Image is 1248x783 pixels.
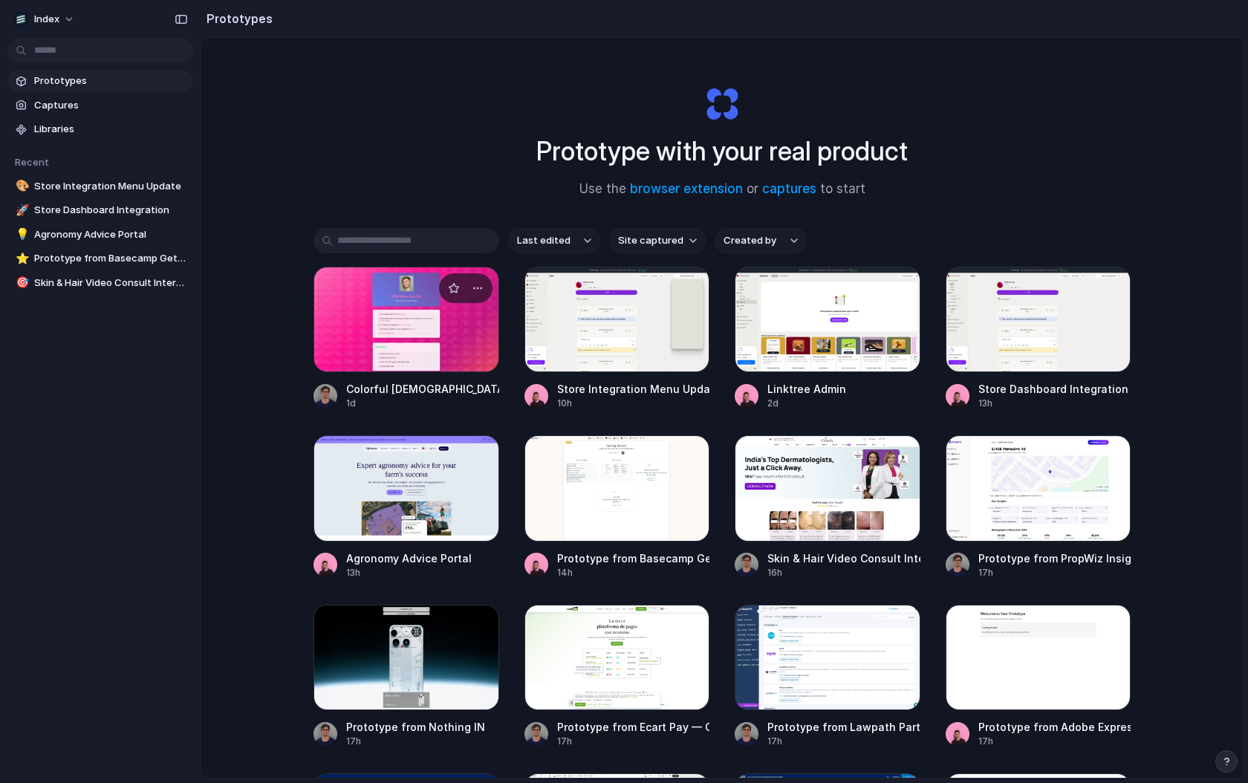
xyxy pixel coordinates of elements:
[16,202,26,219] div: 🚀
[508,228,600,253] button: Last edited
[978,735,1131,748] div: 17h
[34,122,187,137] span: Libraries
[13,276,28,290] button: 🎯
[7,118,193,140] a: Libraries
[715,228,807,253] button: Created by
[313,605,499,748] a: Prototype from Nothing INPrototype from Nothing IN17h
[724,233,776,248] span: Created by
[557,381,710,397] div: Store Integration Menu Update
[524,435,710,579] a: Prototype from Basecamp Getting StartedPrototype from Basecamp Getting Started14h
[978,397,1128,410] div: 13h
[946,435,1131,579] a: Prototype from PropWiz Insights MaroubraPrototype from PropWiz Insights Maroubra17h
[313,435,499,579] a: Agronomy Advice PortalAgronomy Advice Portal13h
[767,566,920,579] div: 16h
[346,381,499,397] div: Colorful [DEMOGRAPHIC_DATA][PERSON_NAME] Site
[762,181,816,196] a: captures
[7,94,193,117] a: Captures
[34,74,187,88] span: Prototypes
[13,251,28,266] button: ⭐
[16,226,26,243] div: 💡
[946,267,1131,410] a: Store Dashboard IntegrationStore Dashboard Integration13h
[579,180,865,199] span: Use the or to start
[346,719,485,735] div: Prototype from Nothing IN
[16,274,26,291] div: 🎯
[735,435,920,579] a: Skin & Hair Video Consult InterfaceSkin & Hair Video Consult Interface16h
[16,178,26,195] div: 🎨
[767,735,920,748] div: 17h
[34,203,187,218] span: Store Dashboard Integration
[767,397,846,410] div: 2d
[524,605,710,748] a: Prototype from Ecart Pay — Online Payment PlatformPrototype from Ecart Pay — Online Payment Platf...
[618,233,683,248] span: Site captured
[735,605,920,748] a: Prototype from Lawpath Partner OffersPrototype from Lawpath Partner Offers17h
[557,550,710,566] div: Prototype from Basecamp Getting Started
[536,131,908,171] h1: Prototype with your real product
[201,10,273,27] h2: Prototypes
[7,199,193,221] a: 🚀Store Dashboard Integration
[978,550,1131,566] div: Prototype from PropWiz Insights Maroubra
[34,251,187,266] span: Prototype from Basecamp Getting Started
[7,7,82,31] button: Index
[946,605,1131,748] a: Prototype from Adobe ExpressPrototype from Adobe Express17h
[15,156,49,168] span: Recent
[313,267,499,410] a: Colorful Christian Iacullo SiteColorful [DEMOGRAPHIC_DATA][PERSON_NAME] Site1d
[13,227,28,242] button: 💡
[767,381,846,397] div: Linktree Admin
[346,735,485,748] div: 17h
[7,224,193,246] a: 💡Agronomy Advice Portal
[557,719,710,735] div: Prototype from Ecart Pay — Online Payment Platform
[34,227,187,242] span: Agronomy Advice Portal
[557,397,710,410] div: 10h
[346,550,472,566] div: Agronomy Advice Portal
[7,247,193,270] a: ⭐Prototype from Basecamp Getting Started
[978,566,1131,579] div: 17h
[7,272,193,294] a: 🎯Skin & Hair Video Consult Interface
[34,179,187,194] span: Store Integration Menu Update
[7,175,193,198] a: 🎨Store Integration Menu Update
[978,719,1131,735] div: Prototype from Adobe Express
[978,381,1128,397] div: Store Dashboard Integration
[557,566,710,579] div: 14h
[34,276,187,290] span: Skin & Hair Video Consult Interface
[735,267,920,410] a: Linktree AdminLinktree Admin2d
[346,397,499,410] div: 1d
[767,719,920,735] div: Prototype from Lawpath Partner Offers
[517,233,571,248] span: Last edited
[346,566,472,579] div: 13h
[34,98,187,113] span: Captures
[7,70,193,92] a: Prototypes
[609,228,706,253] button: Site captured
[13,179,28,194] button: 🎨
[16,250,26,267] div: ⭐
[34,12,59,27] span: Index
[13,203,28,218] button: 🚀
[524,267,710,410] a: Store Integration Menu UpdateStore Integration Menu Update10h
[630,181,743,196] a: browser extension
[767,550,920,566] div: Skin & Hair Video Consult Interface
[557,735,710,748] div: 17h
